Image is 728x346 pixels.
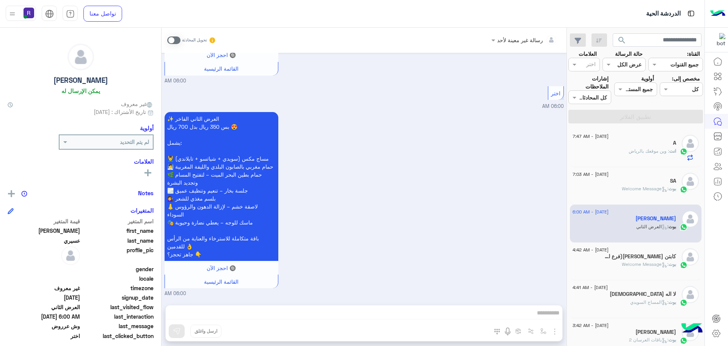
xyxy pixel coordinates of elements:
span: العرض الثاني [8,303,80,311]
button: ارسل واغلق [190,325,221,338]
span: عسيري [8,237,80,245]
span: null [8,265,80,273]
span: 🔘 احجز الآن [207,52,236,58]
img: WhatsApp [680,223,687,231]
span: 2025-09-17T03:00:50.068Z [8,313,80,321]
img: defaultAdmin.png [682,248,699,265]
button: تطبيق الفلاتر [568,110,703,123]
span: 2025-06-21T18:37:50.949Z [8,294,80,302]
h5: SA [670,178,676,184]
span: اسم المتغير [82,217,154,225]
label: حالة الرسالة [615,50,643,58]
h5: لا اله الا الله [610,291,676,297]
span: تاريخ الأشتراك : [DATE] [94,108,146,116]
h5: حسن علي جاسر [635,329,676,335]
h6: Notes [138,190,154,196]
span: بوت [668,261,676,267]
span: : Welcome Message [622,186,668,191]
span: [DATE] - 6:00 AM [573,209,609,215]
h5: كابتن شاورما شاويز(فرع لبن) [604,253,676,260]
span: انت [669,148,676,154]
h6: العلامات [8,158,154,165]
span: [DATE] - 3:42 AM [573,322,609,329]
span: : باقات العرسان 2 [629,337,668,343]
span: اختر [551,90,560,96]
small: تحويل المحادثة [182,37,207,43]
span: [DATE] - 4:41 AM [573,284,608,291]
label: القناة: [687,50,700,58]
img: tab [66,9,75,18]
span: last_clicked_button [82,332,154,340]
h6: أولوية [140,125,154,131]
span: last_visited_flow [82,303,154,311]
span: [DATE] - 7:47 AM [573,133,609,140]
p: 17/9/2025, 6:00 AM [165,112,278,261]
label: أولوية [641,74,654,82]
img: tab [686,9,696,18]
img: defaultAdmin.png [682,135,699,152]
span: first_name [82,227,154,235]
img: defaultAdmin.png [682,173,699,190]
span: last_interaction [82,313,154,321]
button: search [613,33,631,50]
p: الدردشة الحية [646,9,681,19]
span: last_name [82,237,154,245]
img: defaultAdmin.png [682,210,699,228]
img: userImage [24,8,34,18]
div: اختر [586,60,597,70]
img: Logo [710,6,725,22]
span: وين موقعك بالرياض [629,148,669,154]
span: 06:00 AM [165,290,186,297]
a: tab [63,6,78,22]
span: بوت [668,299,676,305]
span: search [617,36,626,45]
img: add [8,190,15,197]
span: غير معروف [121,100,154,108]
img: defaultAdmin.png [68,44,94,70]
span: : العرض الثاني [636,224,668,229]
span: وش عرروض [8,322,80,330]
span: null [8,275,80,283]
span: timezone [82,284,154,292]
span: غير معروف [8,284,80,292]
span: [DATE] - 4:42 AM [573,246,609,253]
span: last_message [82,322,154,330]
span: 06:00 AM [542,103,564,109]
img: profile [8,9,17,19]
span: بوت [668,337,676,343]
span: profile_pic [82,246,154,264]
label: العلامات [579,50,597,58]
label: مخصص إلى: [672,74,700,82]
img: defaultAdmin.png [682,286,699,303]
span: 🔘 احجز الآن [207,265,236,271]
span: 06:00 AM [165,77,186,85]
img: WhatsApp [680,337,687,344]
span: بوت [668,186,676,191]
img: WhatsApp [680,186,687,193]
span: القائمة الرئيسية [204,278,238,285]
h6: المتغيرات [130,207,154,214]
span: signup_date [82,294,154,302]
span: gender [82,265,154,273]
span: [DATE] - 7:03 AM [573,171,609,178]
img: hulul-logo.png [679,316,705,342]
span: قيمة المتغير [8,217,80,225]
img: tab [45,9,54,18]
span: locale [82,275,154,283]
h5: [PERSON_NAME] [53,76,108,85]
span: : Welcome Message [622,261,668,267]
h5: A [673,140,676,146]
h6: يمكن الإرسال له [61,87,100,94]
span: القائمة الرئيسية [204,65,238,72]
img: WhatsApp [680,261,687,269]
span: ابراهيم [8,227,80,235]
a: تواصل معنا [83,6,122,22]
img: WhatsApp [680,148,687,155]
label: إشارات الملاحظات [568,74,609,91]
h5: ابراهيم عسيري [635,215,676,222]
img: 322853014244696 [712,33,725,47]
span: بوت [668,224,676,229]
span: : المساج السويدي [630,299,668,305]
img: notes [21,191,27,197]
img: defaultAdmin.png [61,246,80,265]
